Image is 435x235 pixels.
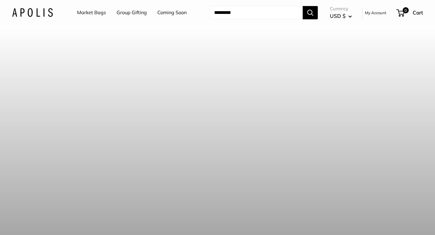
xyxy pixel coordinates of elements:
img: Apolis [12,8,53,17]
span: Currency [330,5,352,13]
button: Search [303,6,318,19]
a: Market Bags [77,8,106,17]
span: 0 [403,7,409,13]
input: Search... [209,6,303,19]
span: Cart [413,9,423,16]
button: USD $ [330,11,352,21]
a: My Account [365,9,386,16]
a: Group Gifting [117,8,147,17]
a: Coming Soon [157,8,187,17]
a: 0 Cart [397,8,423,18]
span: USD $ [330,13,346,19]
